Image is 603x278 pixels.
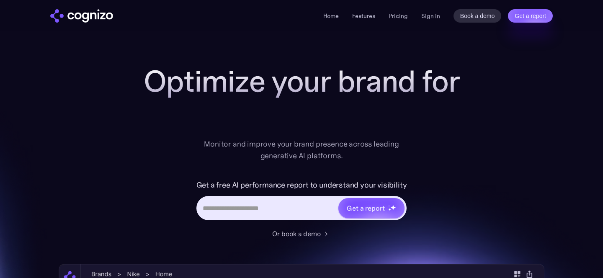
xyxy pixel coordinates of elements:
a: Pricing [389,12,408,20]
a: Get a reportstarstarstar [338,197,405,219]
label: Get a free AI performance report to understand your visibility [196,178,407,192]
img: cognizo logo [50,9,113,23]
img: star [388,208,391,211]
a: Home [323,12,339,20]
a: Book a demo [454,9,502,23]
a: Features [352,12,375,20]
h1: Optimize your brand for [134,64,469,98]
a: home [50,9,113,23]
a: Get a report [508,9,553,23]
form: Hero URL Input Form [196,178,407,224]
a: Sign in [421,11,440,21]
div: Get a report [347,203,384,213]
div: Monitor and improve your brand presence across leading generative AI platforms. [198,138,405,162]
a: Or book a demo [272,229,331,239]
img: star [388,205,389,206]
img: star [390,205,396,210]
div: Or book a demo [272,229,321,239]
